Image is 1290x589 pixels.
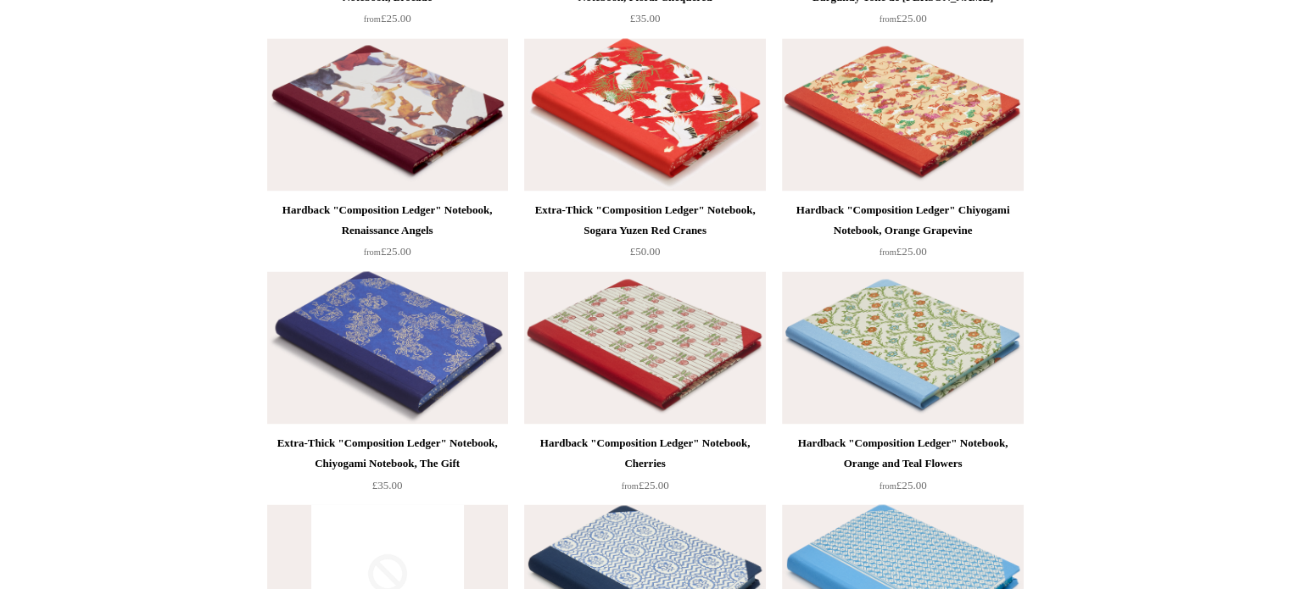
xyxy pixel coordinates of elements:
[782,200,1023,269] a: Hardback "Composition Ledger" Chiyogami Notebook, Orange Grapevine from£25.00
[880,481,896,490] span: from
[524,200,765,269] a: Extra-Thick "Composition Ledger" Notebook, Sogara Yuzen Red Cranes £50.00
[267,433,508,503] a: Extra-Thick "Composition Ledger" Notebook, Chiyogami Notebook, The Gift £35.00
[524,271,765,424] a: Hardback "Composition Ledger" Notebook, Cherries Hardback "Composition Ledger" Notebook, Cherries
[364,14,381,24] span: from
[364,245,411,258] span: £25.00
[880,245,927,258] span: £25.00
[267,38,508,191] a: Hardback "Composition Ledger" Notebook, Renaissance Angels Hardback "Composition Ledger" Notebook...
[524,271,765,424] img: Hardback "Composition Ledger" Notebook, Cherries
[786,200,1019,241] div: Hardback "Composition Ledger" Chiyogami Notebook, Orange Grapevine
[271,200,504,241] div: Hardback "Composition Ledger" Notebook, Renaissance Angels
[622,481,639,490] span: from
[782,433,1023,503] a: Hardback "Composition Ledger" Notebook, Orange and Teal Flowers from£25.00
[364,12,411,25] span: £25.00
[524,38,765,191] a: Extra-Thick "Composition Ledger" Notebook, Sogara Yuzen Red Cranes Extra-Thick "Composition Ledge...
[786,433,1019,474] div: Hardback "Composition Ledger" Notebook, Orange and Teal Flowers
[630,245,661,258] span: £50.00
[267,271,508,424] a: Extra-Thick "Composition Ledger" Notebook, Chiyogami Notebook, The Gift Extra-Thick "Composition ...
[364,247,381,257] span: from
[267,200,508,269] a: Hardback "Composition Ledger" Notebook, Renaissance Angels from£25.00
[782,271,1023,424] img: Hardback "Composition Ledger" Notebook, Orange and Teal Flowers
[524,433,765,503] a: Hardback "Composition Ledger" Notebook, Cherries from£25.00
[528,200,761,241] div: Extra-Thick "Composition Ledger" Notebook, Sogara Yuzen Red Cranes
[880,14,896,24] span: from
[782,271,1023,424] a: Hardback "Composition Ledger" Notebook, Orange and Teal Flowers Hardback "Composition Ledger" Not...
[880,12,927,25] span: £25.00
[372,478,403,491] span: £35.00
[271,433,504,474] div: Extra-Thick "Composition Ledger" Notebook, Chiyogami Notebook, The Gift
[630,12,661,25] span: £35.00
[880,247,896,257] span: from
[782,38,1023,191] a: Hardback "Composition Ledger" Chiyogami Notebook, Orange Grapevine Hardback "Composition Ledger" ...
[622,478,669,491] span: £25.00
[782,38,1023,191] img: Hardback "Composition Ledger" Chiyogami Notebook, Orange Grapevine
[267,271,508,424] img: Extra-Thick "Composition Ledger" Notebook, Chiyogami Notebook, The Gift
[524,38,765,191] img: Extra-Thick "Composition Ledger" Notebook, Sogara Yuzen Red Cranes
[267,38,508,191] img: Hardback "Composition Ledger" Notebook, Renaissance Angels
[880,478,927,491] span: £25.00
[528,433,761,474] div: Hardback "Composition Ledger" Notebook, Cherries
